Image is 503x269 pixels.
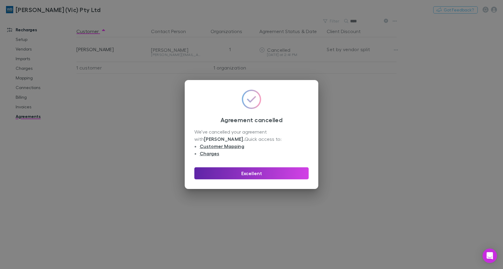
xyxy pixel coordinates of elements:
[200,150,219,156] a: Charges
[483,249,497,263] div: Open Intercom Messenger
[242,90,261,109] img: GradientCheckmarkIcon.svg
[200,143,244,149] a: Customer Mapping
[204,136,245,142] strong: [PERSON_NAME] .
[194,167,309,179] button: Excellent
[194,128,309,158] div: We’ve cancelled your agreement with Quick access to:
[194,116,309,123] h3: Agreement cancelled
